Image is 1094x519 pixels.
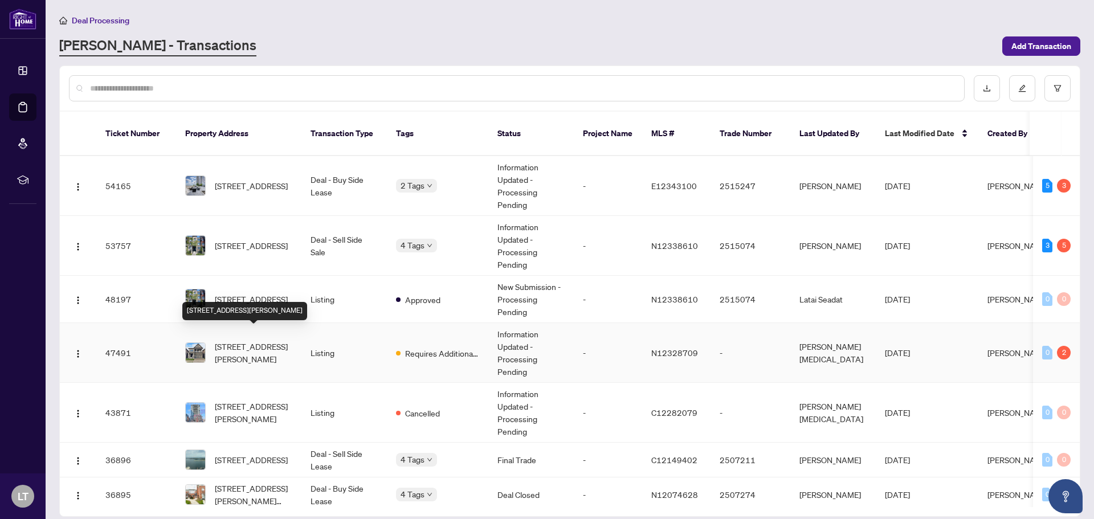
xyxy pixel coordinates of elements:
[790,112,876,156] th: Last Updated By
[885,294,910,304] span: [DATE]
[983,84,991,92] span: download
[186,236,205,255] img: thumbnail-img
[876,112,978,156] th: Last Modified Date
[1042,488,1052,501] div: 0
[711,383,790,443] td: -
[96,276,176,323] td: 48197
[69,290,87,308] button: Logo
[885,181,910,191] span: [DATE]
[72,15,129,26] span: Deal Processing
[96,216,176,276] td: 53757
[651,489,698,500] span: N12074628
[427,183,432,189] span: down
[69,485,87,504] button: Logo
[488,216,574,276] td: Information Updated - Processing Pending
[215,179,288,192] span: [STREET_ADDRESS]
[574,443,642,477] td: -
[1048,479,1083,513] button: Open asap
[885,407,910,418] span: [DATE]
[488,276,574,323] td: New Submission - Processing Pending
[885,127,954,140] span: Last Modified Date
[574,276,642,323] td: -
[488,323,574,383] td: Information Updated - Processing Pending
[885,348,910,358] span: [DATE]
[488,443,574,477] td: Final Trade
[96,156,176,216] td: 54165
[1011,37,1071,55] span: Add Transaction
[1042,346,1052,359] div: 0
[74,456,83,465] img: Logo
[1042,239,1052,252] div: 3
[790,383,876,443] td: [PERSON_NAME][MEDICAL_DATA]
[301,443,387,477] td: Deal - Sell Side Lease
[1054,84,1062,92] span: filter
[215,340,292,365] span: [STREET_ADDRESS][PERSON_NAME]
[301,156,387,216] td: Deal - Buy Side Lease
[987,489,1049,500] span: [PERSON_NAME]
[215,400,292,425] span: [STREET_ADDRESS][PERSON_NAME]
[488,477,574,512] td: Deal Closed
[651,407,697,418] span: C12282079
[790,477,876,512] td: [PERSON_NAME]
[574,156,642,216] td: -
[69,344,87,362] button: Logo
[711,323,790,383] td: -
[987,240,1049,251] span: [PERSON_NAME]
[1057,292,1071,306] div: 0
[1009,75,1035,101] button: edit
[401,453,424,466] span: 4 Tags
[59,36,256,56] a: [PERSON_NAME] - Transactions
[215,293,288,305] span: [STREET_ADDRESS]
[401,488,424,501] span: 4 Tags
[96,112,176,156] th: Ticket Number
[1057,179,1071,193] div: 3
[488,156,574,216] td: Information Updated - Processing Pending
[885,489,910,500] span: [DATE]
[405,293,440,306] span: Approved
[215,453,288,466] span: [STREET_ADDRESS]
[711,443,790,477] td: 2507211
[186,289,205,309] img: thumbnail-img
[1057,239,1071,252] div: 5
[96,383,176,443] td: 43871
[711,216,790,276] td: 2515074
[74,409,83,418] img: Logo
[651,455,697,465] span: C12149402
[790,323,876,383] td: [PERSON_NAME][MEDICAL_DATA]
[182,302,307,320] div: [STREET_ADDRESS][PERSON_NAME]
[1042,453,1052,467] div: 0
[574,216,642,276] td: -
[488,112,574,156] th: Status
[651,348,698,358] span: N12328709
[59,17,67,24] span: home
[74,491,83,500] img: Logo
[651,181,697,191] span: E12343100
[401,179,424,192] span: 2 Tags
[74,296,83,305] img: Logo
[711,156,790,216] td: 2515247
[711,477,790,512] td: 2507274
[711,276,790,323] td: 2515074
[978,112,1047,156] th: Created By
[69,177,87,195] button: Logo
[790,216,876,276] td: [PERSON_NAME]
[574,112,642,156] th: Project Name
[18,488,28,504] span: LT
[1057,406,1071,419] div: 0
[1044,75,1071,101] button: filter
[405,347,479,359] span: Requires Additional Docs
[301,216,387,276] td: Deal - Sell Side Sale
[974,75,1000,101] button: download
[642,112,711,156] th: MLS #
[987,348,1049,358] span: [PERSON_NAME]
[427,492,432,497] span: down
[790,443,876,477] td: [PERSON_NAME]
[427,457,432,463] span: down
[711,112,790,156] th: Trade Number
[301,276,387,323] td: Listing
[215,239,288,252] span: [STREET_ADDRESS]
[488,383,574,443] td: Information Updated - Processing Pending
[885,240,910,251] span: [DATE]
[69,236,87,255] button: Logo
[301,383,387,443] td: Listing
